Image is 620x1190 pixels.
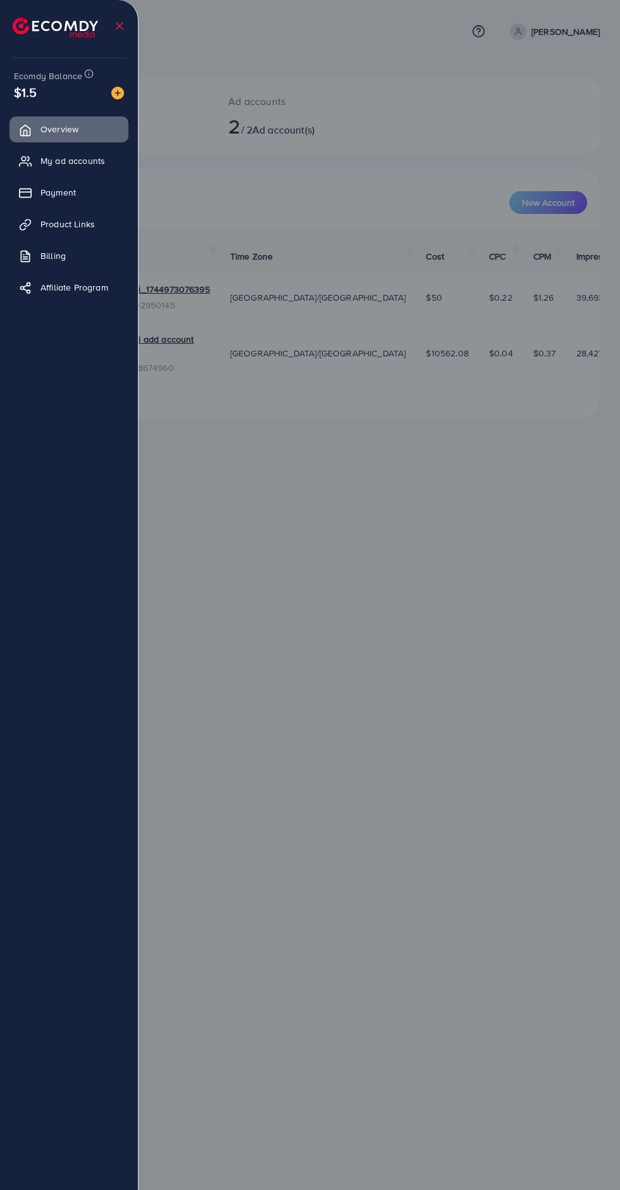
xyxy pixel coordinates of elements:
img: image [111,87,124,99]
span: $1.5 [14,83,37,101]
img: logo [13,18,98,37]
a: Affiliate Program [9,275,128,300]
a: Product Links [9,211,128,237]
a: My ad accounts [9,148,128,173]
span: Product Links [40,218,95,230]
span: Overview [40,123,78,135]
a: Overview [9,116,128,142]
a: Payment [9,180,128,205]
span: Affiliate Program [40,281,108,294]
a: Billing [9,243,128,268]
span: Ecomdy Balance [14,70,82,82]
span: My ad accounts [40,154,105,167]
span: Billing [40,249,66,262]
span: Payment [40,186,76,199]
